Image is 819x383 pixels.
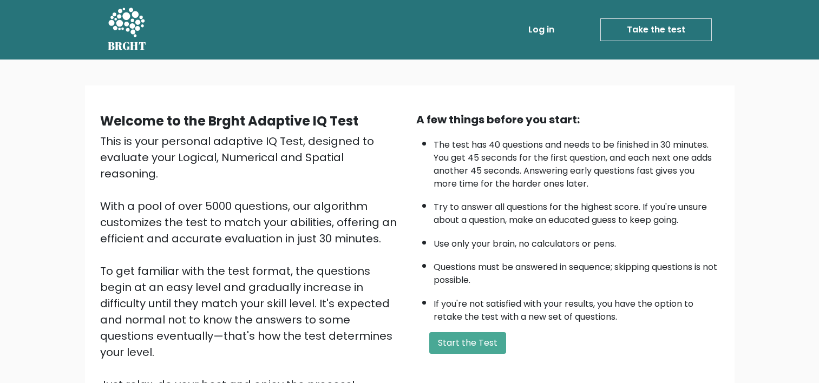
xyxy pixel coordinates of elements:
[600,18,712,41] a: Take the test
[434,232,719,250] li: Use only your brain, no calculators or pens.
[100,112,358,130] b: Welcome to the Brght Adaptive IQ Test
[524,19,559,41] a: Log in
[434,292,719,323] li: If you're not satisfied with your results, you have the option to retake the test with a new set ...
[108,4,147,55] a: BRGHT
[434,195,719,227] li: Try to answer all questions for the highest score. If you're unsure about a question, make an edu...
[108,39,147,52] h5: BRGHT
[434,133,719,190] li: The test has 40 questions and needs to be finished in 30 minutes. You get 45 seconds for the firs...
[434,255,719,287] li: Questions must be answered in sequence; skipping questions is not possible.
[416,111,719,128] div: A few things before you start:
[429,332,506,354] button: Start the Test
